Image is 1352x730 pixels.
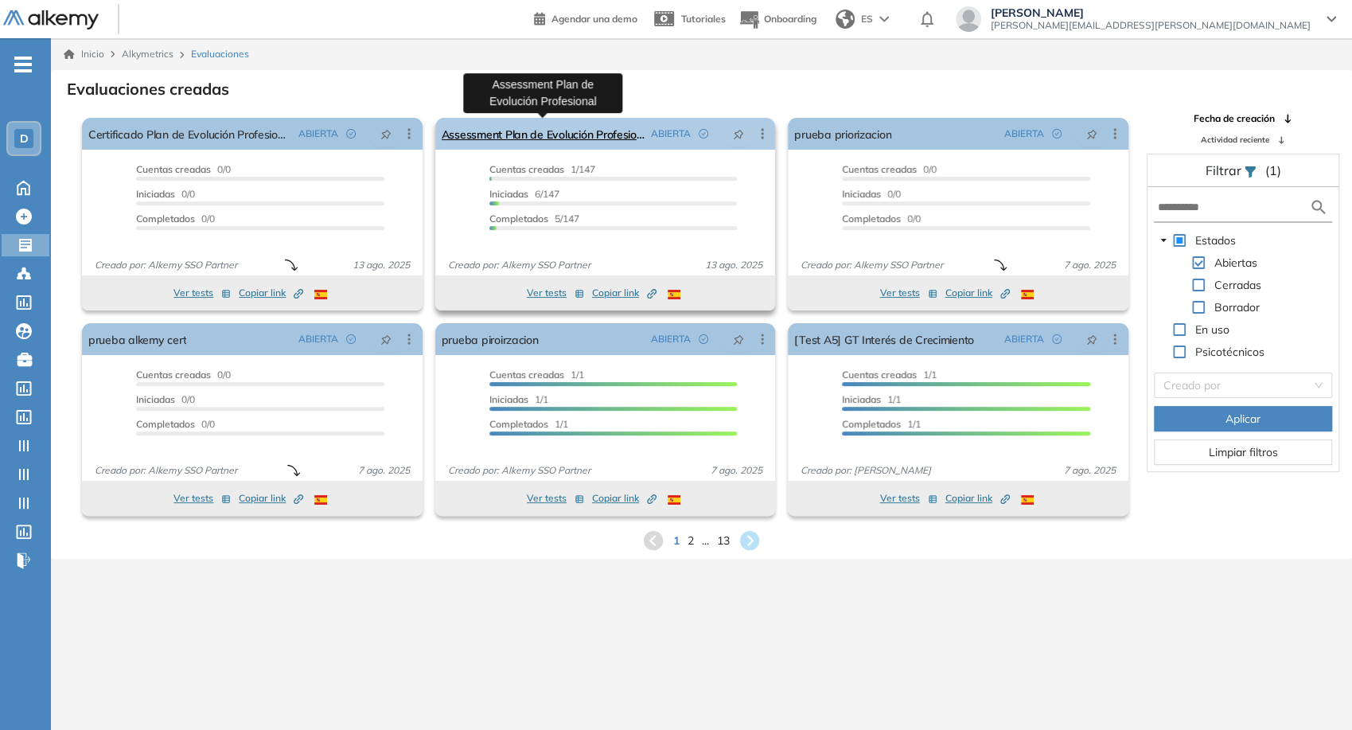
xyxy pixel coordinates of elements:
span: pushpin [1086,127,1097,140]
span: Creado por: Alkemy SSO Partner [442,258,597,272]
span: Iniciadas [842,393,881,405]
a: prueba priorizacion [794,118,891,150]
button: Aplicar [1154,406,1332,431]
button: Copiar link [592,283,657,303]
span: Creado por: [PERSON_NAME] [794,463,937,478]
span: 13 ago. 2025 [346,258,416,272]
span: 2 [688,533,694,549]
span: Psicotécnicos [1195,345,1264,359]
span: pushpin [380,333,392,345]
img: Logo [3,10,99,30]
a: [Test A5] GT Interés de Crecimiento [794,323,974,355]
button: Onboarding [738,2,816,37]
span: 1/1 [842,369,937,381]
button: Ver tests [880,489,937,508]
button: pushpin [368,121,403,146]
img: arrow [879,16,889,22]
i: - [14,63,32,66]
button: Ver tests [880,283,937,303]
span: pushpin [380,127,392,140]
span: [PERSON_NAME] [991,6,1311,19]
button: pushpin [721,326,756,352]
a: Inicio [64,47,104,61]
span: 0/0 [136,213,215,224]
span: Creado por: Alkemy SSO Partner [88,258,244,272]
span: Abiertas [1214,256,1257,270]
span: 1 [673,533,680,549]
span: ABIERTA [298,127,338,141]
a: prueba alkemy cert [88,323,186,355]
span: check-circle [346,129,356,139]
span: Onboarding [764,13,816,25]
span: 0/0 [136,369,231,381]
span: Copiar link [239,491,303,506]
span: D [20,132,29,145]
span: 1/1 [842,393,901,405]
span: Copiar link [945,286,1010,300]
span: 5/147 [489,213,579,224]
span: Actividad reciente [1201,134,1269,146]
span: Psicotécnicos [1192,342,1268,361]
span: Iniciadas [136,393,175,405]
span: En uso [1195,322,1229,337]
span: Iniciadas [489,393,528,405]
span: Cuentas creadas [489,163,564,175]
button: Ver tests [527,283,584,303]
span: 7 ago. 2025 [1058,463,1122,478]
span: 1/147 [489,163,595,175]
span: ABIERTA [298,332,338,346]
span: Iniciadas [489,188,528,200]
span: Estados [1195,233,1236,248]
span: En uso [1192,320,1233,339]
span: 0/0 [842,213,921,224]
div: Assessment Plan de Evolución Profesional [463,73,622,113]
span: 7 ago. 2025 [352,463,416,478]
span: Completados [489,213,548,224]
span: Alkymetrics [122,48,173,60]
span: Borrador [1211,298,1263,317]
span: check-circle [1052,334,1062,344]
button: pushpin [1074,326,1109,352]
span: Iniciadas [842,188,881,200]
span: Aplicar [1225,410,1260,427]
span: Completados [136,213,195,224]
span: 13 ago. 2025 [699,258,769,272]
span: Copiar link [592,491,657,506]
span: 6/147 [489,188,559,200]
span: Cuentas creadas [136,163,211,175]
span: ES [861,12,873,26]
span: Tutoriales [681,13,726,25]
span: 7 ago. 2025 [704,463,769,478]
span: pushpin [1086,333,1097,345]
button: Copiar link [945,283,1010,303]
span: Fecha de creación [1194,111,1275,126]
span: Abiertas [1211,253,1260,272]
button: Copiar link [239,489,303,508]
span: 0/0 [136,418,215,430]
span: Cerradas [1211,275,1264,295]
a: Certificado Plan de Evolución Profesional [88,118,292,150]
button: Ver tests [173,283,231,303]
span: (1) [1264,161,1280,180]
span: Copiar link [945,491,1010,506]
span: Filtrar [1205,162,1244,178]
button: pushpin [368,326,403,352]
span: [PERSON_NAME][EMAIL_ADDRESS][PERSON_NAME][DOMAIN_NAME] [991,19,1311,32]
span: Creado por: Alkemy SSO Partner [794,258,949,272]
button: Copiar link [239,283,303,303]
span: Limpiar filtros [1208,443,1277,461]
span: Evaluaciones [191,47,249,61]
span: ABIERTA [651,127,691,141]
span: Agendar una demo [551,13,637,25]
span: Iniciadas [136,188,175,200]
span: ABIERTA [1004,127,1044,141]
span: Cerradas [1214,278,1261,292]
span: 0/0 [842,188,901,200]
img: ESP [668,495,680,505]
span: 1/1 [489,418,568,430]
span: check-circle [699,334,708,344]
span: 0/0 [136,393,195,405]
span: Copiar link [239,286,303,300]
a: Assessment Plan de Evolución Profesional [442,118,645,150]
button: Limpiar filtros [1154,439,1332,465]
